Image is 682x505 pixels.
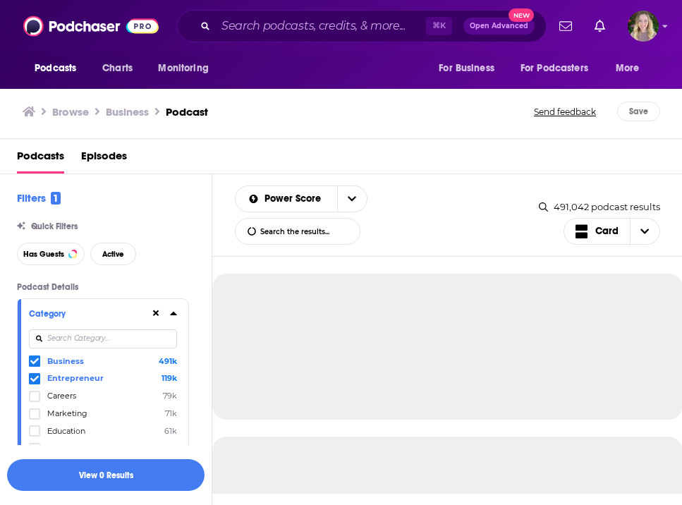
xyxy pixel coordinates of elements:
[7,459,205,491] button: View 0 Results
[25,55,95,82] button: open menu
[52,105,89,118] a: Browse
[264,194,326,204] span: Power Score
[628,11,659,42] span: Logged in as lauren19365
[17,145,64,174] a: Podcasts
[337,186,367,212] button: open menu
[520,59,588,78] span: For Podcasters
[81,145,127,174] a: Episodes
[29,305,150,322] button: Category
[429,55,512,82] button: open menu
[426,17,452,35] span: ⌘ K
[539,201,660,212] div: 491,042 podcast results
[106,105,149,118] h1: Business
[159,356,177,366] span: 491k
[47,356,84,366] span: Business
[439,59,494,78] span: For Business
[463,18,535,35] button: Open AdvancedNew
[47,444,100,454] span: Management
[235,185,367,212] h2: Choose List sort
[158,59,208,78] span: Monitoring
[148,55,226,82] button: open menu
[589,14,611,38] a: Show notifications dropdown
[31,221,78,231] span: Quick Filters
[616,59,640,78] span: More
[606,55,657,82] button: open menu
[511,55,609,82] button: open menu
[17,282,189,292] p: Podcast Details
[102,250,124,258] span: Active
[617,102,660,121] button: Save
[216,15,426,37] input: Search podcasts, credits, & more...
[470,23,528,30] span: Open Advanced
[47,373,104,383] span: Entrepreneur
[628,11,659,42] img: User Profile
[47,391,76,401] span: Careers
[628,11,659,42] button: Show profile menu
[93,55,141,82] a: Charts
[17,243,85,265] button: Has Guests
[29,309,141,319] div: Category
[23,250,64,258] span: Has Guests
[165,408,177,418] span: 71k
[102,59,133,78] span: Charts
[47,426,85,436] span: Education
[166,105,208,118] h3: Podcast
[162,373,177,383] span: 119k
[23,13,159,39] img: Podchaser - Follow, Share and Rate Podcasts
[530,102,600,121] button: Send feedback
[554,14,578,38] a: Show notifications dropdown
[35,59,76,78] span: Podcasts
[51,192,61,205] span: 1
[177,10,547,42] div: Search podcasts, credits, & more...
[90,243,136,265] button: Active
[236,194,337,204] button: open menu
[164,426,177,436] span: 61k
[164,444,177,454] span: 52k
[47,408,87,418] span: Marketing
[17,191,61,205] h2: Filters
[29,329,177,348] input: Search Category...
[595,226,619,236] span: Card
[509,8,534,22] span: New
[564,218,661,245] button: Choose View
[163,391,177,401] span: 79k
